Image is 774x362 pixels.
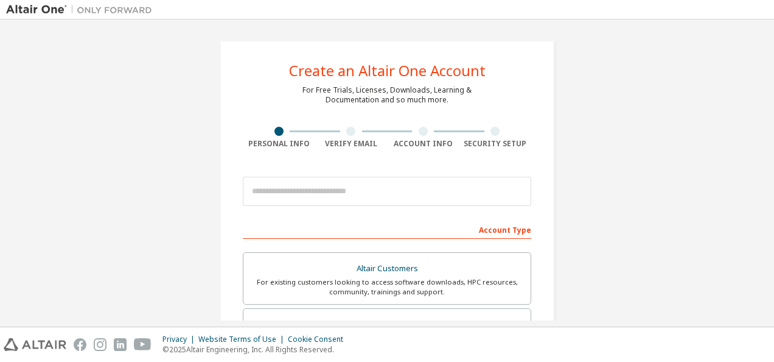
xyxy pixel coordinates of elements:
div: Account Info [387,139,459,149]
img: youtube.svg [134,338,152,351]
div: Website Terms of Use [198,335,288,344]
p: © 2025 Altair Engineering, Inc. All Rights Reserved. [162,344,350,355]
div: Account Type [243,219,531,239]
div: Security Setup [459,139,532,149]
div: For existing customers looking to access software downloads, HPC resources, community, trainings ... [251,277,523,297]
img: instagram.svg [94,338,106,351]
img: linkedin.svg [114,338,127,351]
div: Privacy [162,335,198,344]
div: For Free Trials, Licenses, Downloads, Learning & Documentation and so much more. [302,85,472,105]
div: Cookie Consent [288,335,350,344]
div: Students [251,316,523,333]
img: facebook.svg [74,338,86,351]
img: altair_logo.svg [4,338,66,351]
div: Verify Email [315,139,388,149]
div: Personal Info [243,139,315,149]
img: Altair One [6,4,158,16]
div: Altair Customers [251,260,523,277]
div: Create an Altair One Account [289,63,486,78]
